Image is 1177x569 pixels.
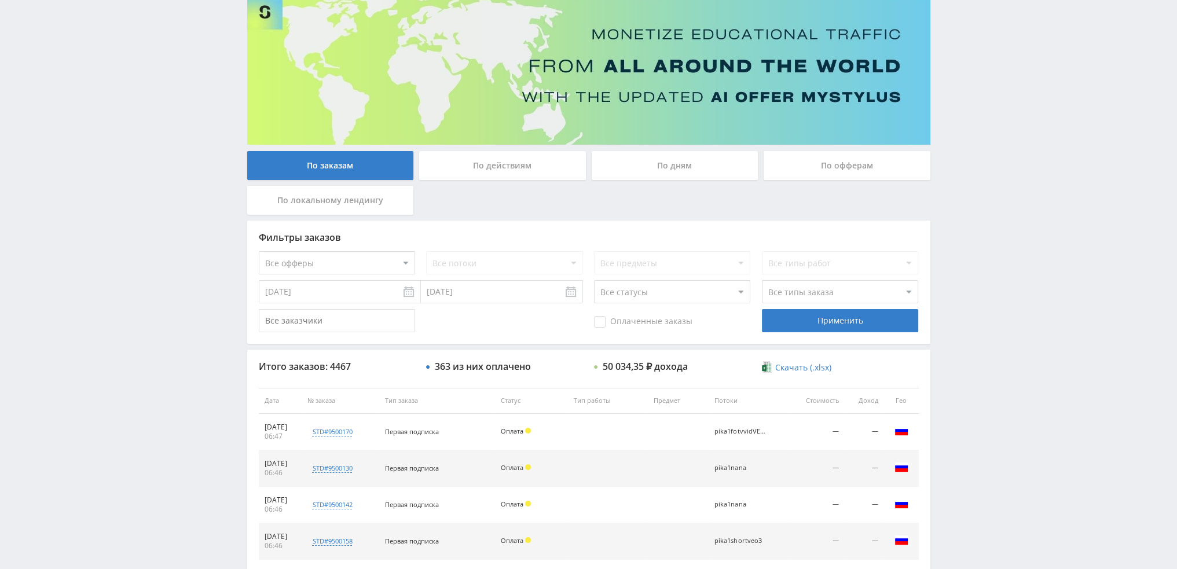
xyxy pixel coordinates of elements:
td: — [845,523,884,560]
span: Оплата [501,500,523,508]
img: xlsx [762,361,772,373]
span: Первая подписка [385,537,439,545]
div: std#9500130 [312,464,352,473]
div: 50 034,35 ₽ дохода [603,361,688,372]
div: std#9500142 [312,500,352,509]
div: [DATE] [265,459,296,468]
div: 06:46 [265,468,296,478]
span: Оплата [501,536,523,545]
span: Холд [525,428,531,434]
td: — [789,487,845,523]
th: Гео [884,388,919,414]
img: rus.png [894,424,908,438]
div: По локальному лендингу [247,186,414,215]
td: — [845,450,884,487]
div: Применить [762,309,918,332]
th: № заказа [301,388,379,414]
div: [DATE] [265,532,296,541]
div: pika1nana [714,464,767,472]
div: std#9500158 [312,537,352,546]
div: pika1nana [714,501,767,508]
div: По дням [592,151,758,180]
span: Холд [525,464,531,470]
th: Тип работы [568,388,648,414]
span: Холд [525,501,531,506]
td: — [845,487,884,523]
div: pika1fotvvidVEO3 [714,428,767,435]
div: По офферам [764,151,930,180]
div: 06:46 [265,541,296,550]
th: Потоки [709,388,789,414]
span: Холд [525,537,531,543]
span: Скачать (.xlsx) [775,363,831,372]
th: Доход [845,388,884,414]
a: Скачать (.xlsx) [762,362,831,373]
div: По действиям [419,151,586,180]
img: rus.png [894,533,908,547]
div: Фильтры заказов [259,232,919,243]
div: [DATE] [265,423,296,432]
th: Дата [259,388,302,414]
img: rus.png [894,460,908,474]
div: По заказам [247,151,414,180]
th: Статус [495,388,569,414]
div: pika1shortveo3 [714,537,767,545]
div: Итого заказов: 4467 [259,361,415,372]
span: Первая подписка [385,427,439,436]
span: Первая подписка [385,500,439,509]
th: Тип заказа [379,388,495,414]
div: 363 из них оплачено [435,361,531,372]
div: 06:47 [265,432,296,441]
td: — [789,523,845,560]
td: — [845,414,884,450]
th: Предмет [648,388,709,414]
div: 06:46 [265,505,296,514]
span: Первая подписка [385,464,439,472]
span: Оплаченные заказы [594,316,692,328]
input: Все заказчики [259,309,415,332]
span: Оплата [501,427,523,435]
div: std#9500170 [312,427,352,436]
th: Стоимость [789,388,845,414]
div: [DATE] [265,495,296,505]
img: rus.png [894,497,908,511]
td: — [789,414,845,450]
td: — [789,450,845,487]
span: Оплата [501,463,523,472]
